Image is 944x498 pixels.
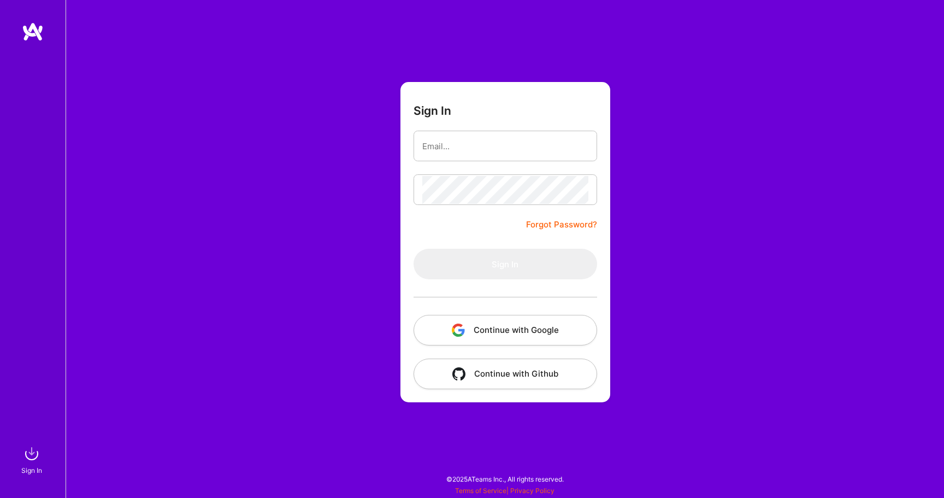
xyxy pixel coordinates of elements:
[21,465,42,476] div: Sign In
[526,218,597,231] a: Forgot Password?
[23,443,43,476] a: sign inSign In
[21,443,43,465] img: sign in
[510,487,554,495] a: Privacy Policy
[422,132,588,160] input: Email...
[414,315,597,345] button: Continue with Google
[414,359,597,389] button: Continue with Github
[455,487,554,495] span: |
[452,324,465,337] img: icon
[66,465,944,493] div: © 2025 ATeams Inc., All rights reserved.
[452,367,465,380] img: icon
[22,22,44,42] img: logo
[414,249,597,279] button: Sign In
[455,487,506,495] a: Terms of Service
[414,104,451,118] h3: Sign In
